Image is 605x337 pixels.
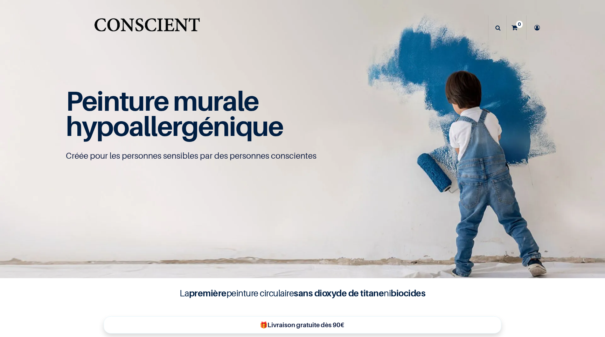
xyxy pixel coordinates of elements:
a: Logo of Conscient [93,14,201,42]
h4: La peinture circulaire ni [162,287,443,300]
p: Créée pour les personnes sensibles par des personnes conscientes [66,150,539,161]
sup: 0 [516,21,523,28]
img: Conscient [93,14,201,42]
b: biocides [391,288,425,298]
b: 🎁Livraison gratuite dès 90€ [260,321,344,329]
span: Peinture murale [66,84,259,117]
span: hypoallergénique [66,110,283,142]
a: 0 [507,15,526,40]
b: première [189,288,227,298]
b: sans dioxyde de titane [294,288,384,298]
